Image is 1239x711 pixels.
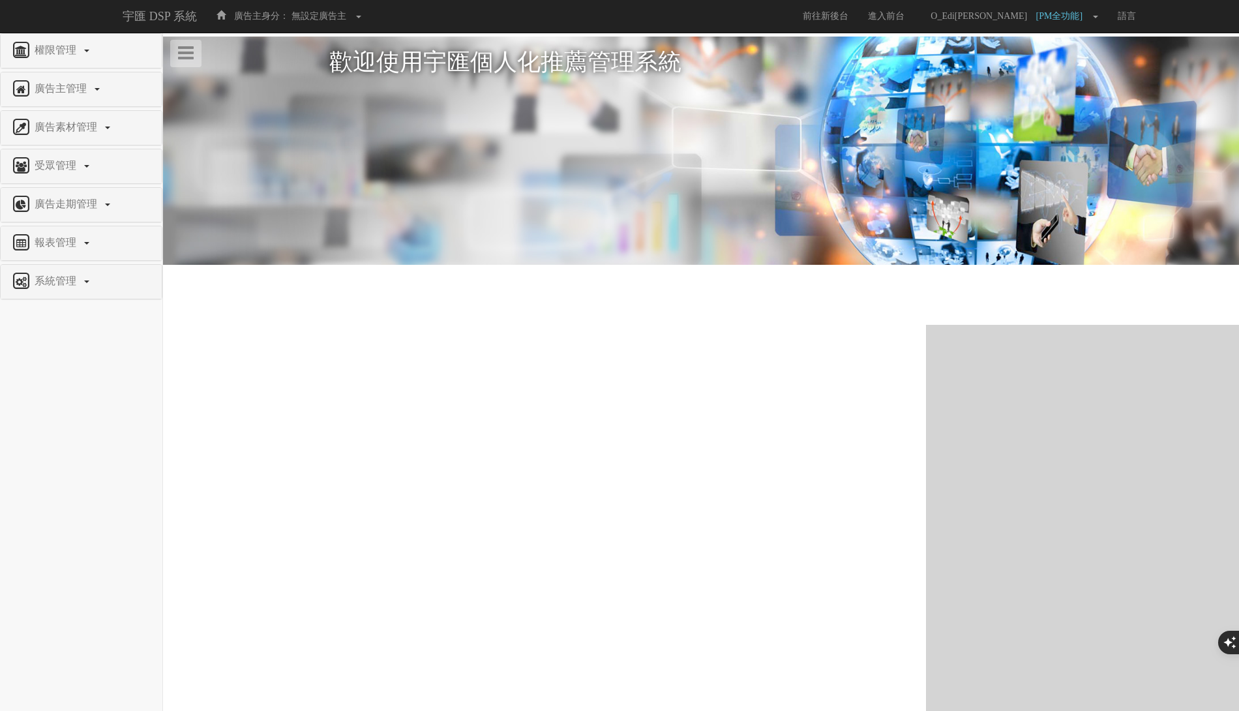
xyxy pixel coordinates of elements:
span: [PM全功能] [1036,11,1090,21]
span: 系統管理 [31,275,83,286]
span: 廣告主身分： [234,11,289,21]
a: 廣告主管理 [10,79,152,100]
span: 廣告主管理 [31,83,93,94]
span: O_Edi[PERSON_NAME] [924,11,1034,21]
span: 權限管理 [31,44,83,55]
a: 權限管理 [10,40,152,61]
span: 廣告素材管理 [31,121,104,132]
a: 廣告走期管理 [10,194,152,215]
a: 系統管理 [10,271,152,292]
span: 受眾管理 [31,160,83,171]
a: 受眾管理 [10,156,152,177]
span: 無設定廣告主 [291,11,346,21]
a: 報表管理 [10,233,152,254]
h1: 歡迎使用宇匯個人化推薦管理系統 [329,50,1073,76]
a: 廣告素材管理 [10,117,152,138]
span: 廣告走期管理 [31,198,104,209]
span: 報表管理 [31,237,83,248]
